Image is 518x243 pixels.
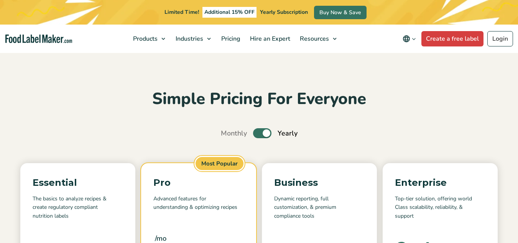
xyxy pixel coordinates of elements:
p: Enterprise [395,175,485,190]
span: Monthly [221,128,247,139]
label: Toggle [253,128,271,138]
span: Most Popular [194,156,245,172]
a: Industries [171,25,215,53]
span: Yearly Subscription [260,8,308,16]
button: Change language [397,31,421,46]
a: Create a free label [421,31,483,46]
span: Limited Time! [164,8,199,16]
span: Industries [173,35,204,43]
a: Products [128,25,169,53]
p: Dynamic reporting, full customization, & premium compliance tools [274,195,365,220]
span: Yearly [278,128,298,139]
p: Advanced features for understanding & optimizing recipes [153,195,244,212]
p: Business [274,175,365,190]
p: The basics to analyze recipes & create regulatory compliant nutrition labels [33,195,123,220]
span: Resources [298,35,330,43]
span: Products [131,35,158,43]
a: Food Label Maker homepage [5,35,72,43]
a: Buy Now & Save [314,6,367,19]
span: Pricing [219,35,241,43]
p: Pro [153,175,244,190]
p: Top-tier solution, offering world Class scalability, reliability, & support [395,195,485,220]
a: Login [487,31,513,46]
span: Hire an Expert [248,35,291,43]
a: Hire an Expert [245,25,293,53]
p: Essential [33,175,123,190]
a: Pricing [217,25,243,53]
span: Additional 15% OFF [202,7,257,18]
h2: Simple Pricing For Everyone [6,89,512,110]
a: Resources [295,25,340,53]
